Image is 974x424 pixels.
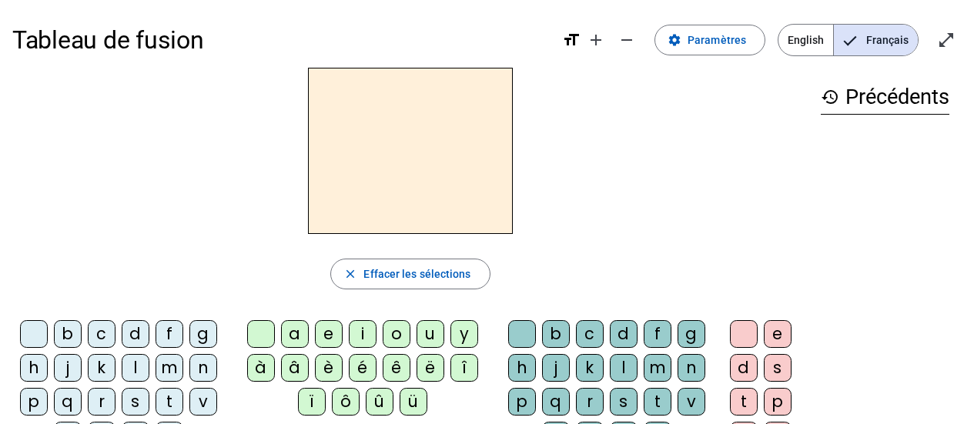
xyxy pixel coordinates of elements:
[834,25,918,55] span: Français
[281,320,309,348] div: a
[122,388,149,416] div: s
[450,354,478,382] div: î
[156,388,183,416] div: t
[611,25,642,55] button: Diminuer la taille de la police
[332,388,360,416] div: ô
[349,354,377,382] div: é
[678,388,705,416] div: v
[618,31,636,49] mat-icon: remove
[54,354,82,382] div: j
[363,265,470,283] span: Effacer les sélections
[343,267,357,281] mat-icon: close
[54,388,82,416] div: q
[281,354,309,382] div: â
[12,15,550,65] h1: Tableau de fusion
[20,354,48,382] div: h
[610,354,638,382] div: l
[678,354,705,382] div: n
[937,31,956,49] mat-icon: open_in_full
[654,25,765,55] button: Paramètres
[189,320,217,348] div: g
[576,354,604,382] div: k
[156,320,183,348] div: f
[450,320,478,348] div: y
[730,354,758,382] div: d
[576,388,604,416] div: r
[562,31,581,49] mat-icon: format_size
[189,388,217,416] div: v
[581,25,611,55] button: Augmenter la taille de la police
[315,354,343,382] div: è
[417,320,444,348] div: u
[821,88,839,106] mat-icon: history
[122,354,149,382] div: l
[88,388,115,416] div: r
[189,354,217,382] div: n
[764,320,792,348] div: e
[298,388,326,416] div: ï
[366,388,393,416] div: û
[688,31,746,49] span: Paramètres
[778,25,833,55] span: English
[315,320,343,348] div: e
[821,80,949,115] h3: Précédents
[576,320,604,348] div: c
[417,354,444,382] div: ë
[88,354,115,382] div: k
[247,354,275,382] div: à
[778,24,919,56] mat-button-toggle-group: Language selection
[508,354,536,382] div: h
[587,31,605,49] mat-icon: add
[156,354,183,382] div: m
[678,320,705,348] div: g
[668,33,681,47] mat-icon: settings
[400,388,427,416] div: ü
[330,259,490,289] button: Effacer les sélections
[644,320,671,348] div: f
[764,354,792,382] div: s
[542,388,570,416] div: q
[383,320,410,348] div: o
[508,388,536,416] div: p
[610,320,638,348] div: d
[383,354,410,382] div: ê
[764,388,792,416] div: p
[88,320,115,348] div: c
[644,354,671,382] div: m
[730,388,758,416] div: t
[542,320,570,348] div: b
[349,320,377,348] div: i
[542,354,570,382] div: j
[54,320,82,348] div: b
[20,388,48,416] div: p
[122,320,149,348] div: d
[931,25,962,55] button: Entrer en plein écran
[644,388,671,416] div: t
[610,388,638,416] div: s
